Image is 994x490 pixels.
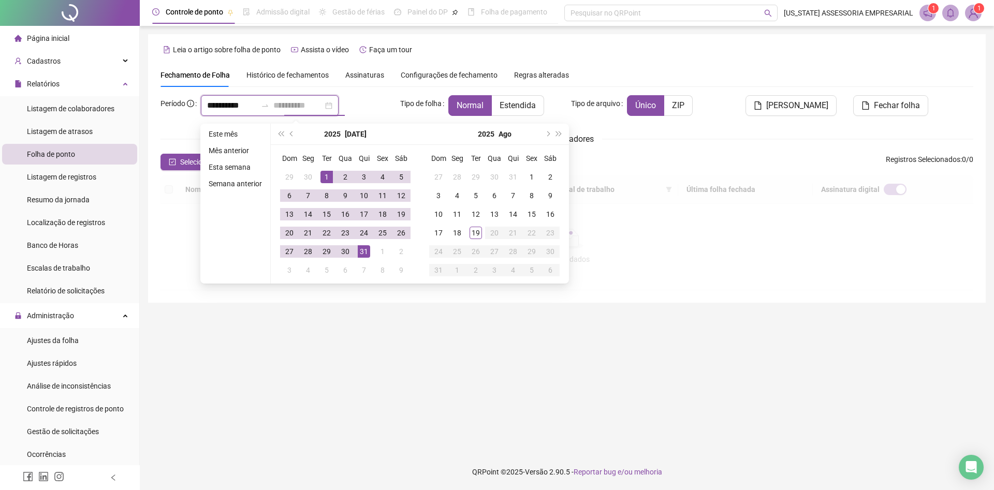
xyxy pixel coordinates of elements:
button: Fechar folha [853,95,928,116]
button: next-year [542,124,553,144]
span: Ajustes da folha [27,336,79,345]
span: Normal [457,100,484,110]
div: 1 [320,171,333,183]
td: 2025-08-05 [317,261,336,279]
td: 2025-08-10 [429,205,448,224]
span: Fechar folha [874,99,920,112]
div: 13 [488,208,501,220]
td: 2025-08-01 [522,168,541,186]
span: : 0 / 0 [886,154,973,170]
th: Sex [522,149,541,168]
img: 89980 [966,5,981,21]
span: Gestão de férias [332,8,385,16]
span: Listagem de atrasos [27,127,93,136]
span: Registros Selecionados [886,155,960,164]
span: Cadastros [27,57,61,65]
td: 2025-07-02 [336,168,355,186]
div: 16 [339,208,352,220]
td: 2025-07-04 [373,168,392,186]
div: 1 [525,171,538,183]
span: Administração [27,311,74,320]
span: ZIP [672,100,684,110]
td: 2025-07-06 [280,186,299,205]
span: Histórico de fechamentos [246,71,329,79]
td: 2025-07-29 [466,168,485,186]
span: Tipo de arquivo [571,98,620,109]
td: 2025-07-19 [392,205,411,224]
th: Dom [429,149,448,168]
button: month panel [345,124,367,144]
button: month panel [499,124,511,144]
div: 18 [376,208,389,220]
span: instagram [54,471,64,482]
div: 9 [395,264,407,276]
span: notification [923,8,932,18]
div: 31 [432,264,445,276]
div: 6 [283,189,296,202]
div: 30 [488,171,501,183]
span: left [110,474,117,481]
td: 2025-07-25 [373,224,392,242]
td: 2025-08-08 [373,261,392,279]
div: 4 [451,189,463,202]
div: 27 [283,245,296,258]
th: Sex [373,149,392,168]
button: year panel [324,124,341,144]
div: 15 [525,208,538,220]
div: 8 [376,264,389,276]
div: 27 [432,171,445,183]
div: 2 [395,245,407,258]
td: 2025-07-22 [317,224,336,242]
span: user-add [14,57,22,65]
div: 9 [339,189,352,202]
div: 2 [544,171,557,183]
th: Sáb [392,149,411,168]
div: 3 [283,264,296,276]
div: 2 [470,264,482,276]
div: 23 [544,227,557,239]
td: 2025-07-21 [299,224,317,242]
span: Assinaturas [345,71,384,79]
button: Selecionar todos [160,154,242,170]
td: 2025-07-03 [355,168,373,186]
td: 2025-06-29 [280,168,299,186]
td: 2025-08-03 [280,261,299,279]
div: 3 [488,264,501,276]
span: Painel do DP [407,8,448,16]
div: 30 [339,245,352,258]
div: 3 [432,189,445,202]
span: bell [946,8,955,18]
div: 7 [358,264,370,276]
div: 29 [320,245,333,258]
td: 2025-07-20 [280,224,299,242]
td: 2025-07-28 [299,242,317,261]
span: Regras alteradas [514,71,569,79]
span: Página inicial [27,34,69,42]
td: 2025-08-26 [466,242,485,261]
span: Controle de registros de ponto [27,405,124,413]
div: 31 [507,171,519,183]
span: Período [160,99,185,108]
div: 28 [451,171,463,183]
div: 1 [451,264,463,276]
span: pushpin [227,9,233,16]
button: [PERSON_NAME] [745,95,837,116]
td: 2025-07-31 [355,242,373,261]
span: Configurações de fechamento [401,71,498,79]
div: 5 [320,264,333,276]
div: 11 [376,189,389,202]
td: 2025-07-11 [373,186,392,205]
td: 2025-08-05 [466,186,485,205]
td: 2025-07-05 [392,168,411,186]
span: [US_STATE] ASSESSORIA EMPRESARIAL [784,7,913,19]
li: Esta semana [204,161,266,173]
div: 24 [358,227,370,239]
td: 2025-08-25 [448,242,466,261]
td: 2025-06-30 [299,168,317,186]
td: 2025-07-31 [504,168,522,186]
div: 4 [376,171,389,183]
div: 12 [395,189,407,202]
li: Semana anterior [204,177,266,190]
th: Seg [448,149,466,168]
td: 2025-09-06 [541,261,560,279]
